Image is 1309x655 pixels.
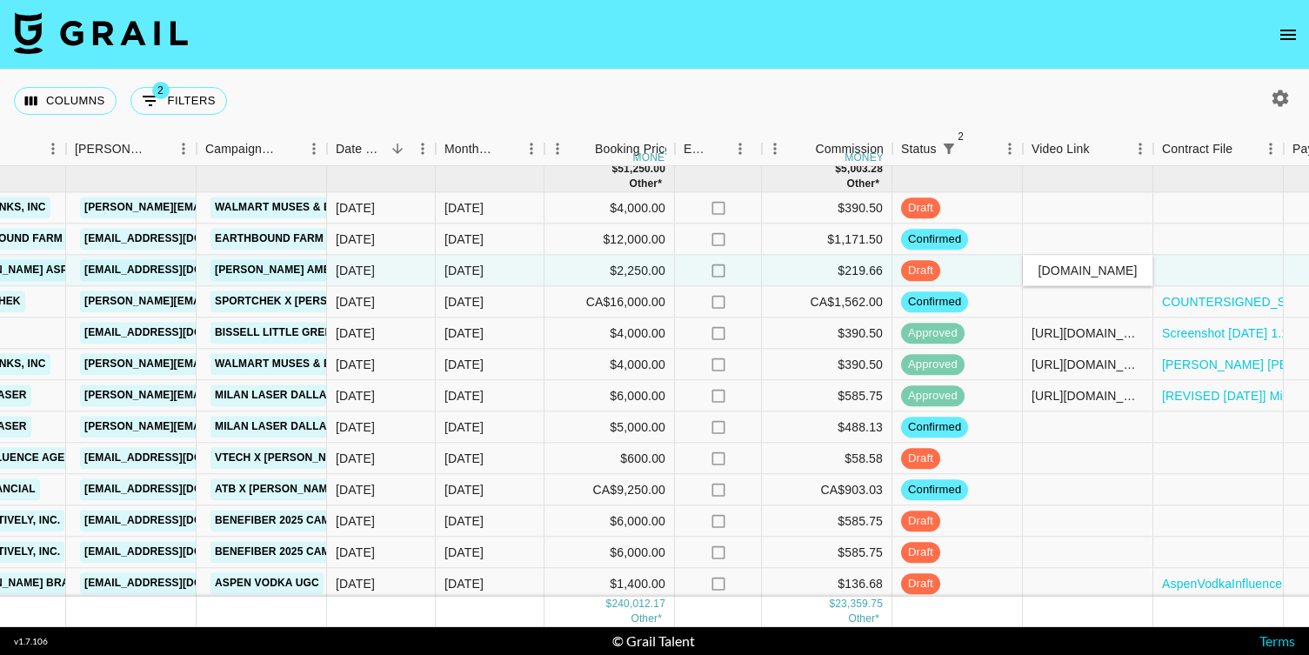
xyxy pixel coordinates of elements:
div: $600.00 [544,444,675,475]
span: draft [901,263,940,279]
div: $136.68 [762,569,892,600]
span: CA$ 44,250.00 [631,612,662,625]
button: Sort [708,137,732,161]
div: 9/18/2025 [336,324,375,342]
div: Oct '25 [444,356,484,373]
div: $ [829,597,835,612]
div: Oct '25 [444,418,484,436]
span: CA$ 2,465.03 [846,177,879,190]
div: 10/8/2025 [336,231,375,248]
div: 23,359.75 [835,597,883,612]
div: Expenses: Remove Commission? [684,132,708,166]
div: Contract File [1153,132,1284,166]
button: Menu [727,136,753,162]
span: draft [901,513,940,530]
div: https://www.tiktok.com/@calliegualy/video/7560704579738930462 [1032,356,1144,373]
button: Sort [791,137,815,161]
span: draft [901,576,940,592]
a: Walmart Muses & Brands Social Wellness Campaign [210,197,538,219]
div: Campaign (Type) [197,132,327,166]
div: Contract File [1162,132,1232,166]
a: ATB x [PERSON_NAME] (Aug-Oct) - Part 2 [210,479,450,501]
div: CA$16,000.00 [544,287,675,318]
div: Oct '25 [444,544,484,561]
a: VTech x [PERSON_NAME] (Sept) [210,448,396,470]
div: $58.58 [762,444,892,475]
a: [EMAIL_ADDRESS][DOMAIN_NAME] [80,573,275,595]
div: 9/18/2025 [336,356,375,373]
span: approved [901,388,965,404]
button: open drawer [1271,17,1306,52]
button: Sort [1090,137,1114,161]
a: BISSELL Little Green Mini Partnership [210,323,448,344]
button: Menu [170,136,197,162]
img: Grail Talent [14,12,188,54]
div: $585.75 [762,381,892,412]
button: Sort [146,137,170,161]
div: v 1.7.106 [14,636,48,647]
a: [PERSON_NAME][EMAIL_ADDRESS][DOMAIN_NAME] [80,417,364,438]
div: 8/26/2025 [336,387,375,404]
a: Benefiber 2025 Campaign [210,542,368,564]
div: $390.50 [762,318,892,350]
div: $1,400.00 [544,569,675,600]
div: $585.75 [762,538,892,569]
div: $ [835,162,841,177]
a: Milan Laser Dallas x [PERSON_NAME] [210,385,440,407]
button: Menu [410,136,436,162]
div: Commission [815,132,884,166]
button: Show filters [937,137,961,161]
button: Sort [961,137,985,161]
div: 5/23/2025 [336,575,375,592]
span: confirmed [901,419,968,436]
button: Menu [301,136,327,162]
button: Show filters [130,87,227,115]
button: Menu [518,136,544,162]
div: $4,000.00 [544,193,675,224]
button: Menu [1127,136,1153,162]
span: draft [901,545,940,561]
div: CA$9,250.00 [544,475,675,506]
div: Date Created [327,132,436,166]
div: Expenses: Remove Commission? [675,132,762,166]
div: $ [611,162,618,177]
span: approved [901,325,965,342]
span: confirmed [901,294,968,311]
button: Menu [762,136,788,162]
span: 2 [152,82,170,99]
button: Sort [385,137,410,161]
a: [EMAIL_ADDRESS][DOMAIN_NAME] [80,479,275,501]
a: [EMAIL_ADDRESS][DOMAIN_NAME] [80,229,275,251]
div: Campaign (Type) [205,132,277,166]
a: [EMAIL_ADDRESS][DOMAIN_NAME] [80,448,275,470]
div: $585.75 [762,506,892,538]
div: money [633,152,672,163]
button: Select columns [14,87,117,115]
div: Oct '25 [444,262,484,279]
span: approved [901,357,965,373]
div: CA$1,562.00 [762,287,892,318]
div: 51,250.00 [618,162,665,177]
div: Video Link [1023,132,1153,166]
button: Menu [40,136,66,162]
div: CA$903.03 [762,475,892,506]
div: Status [892,132,1023,166]
button: Menu [1258,136,1284,162]
div: $12,000.00 [544,224,675,256]
div: Booker [66,132,197,166]
div: Oct '25 [444,293,484,311]
div: Oct '25 [444,199,484,217]
button: Sort [571,137,595,161]
div: $488.13 [762,412,892,444]
div: $4,000.00 [544,318,675,350]
div: Oct '25 [444,512,484,530]
a: [EMAIL_ADDRESS][DOMAIN_NAME] [80,511,275,532]
span: CA$ 25,250.00 [629,177,662,190]
span: draft [901,451,940,467]
div: 8/21/2025 [336,481,375,498]
span: confirmed [901,231,968,248]
div: $6,000.00 [544,538,675,569]
a: [PERSON_NAME][EMAIL_ADDRESS][DOMAIN_NAME] [80,385,364,407]
span: 2 [952,128,970,145]
button: Sort [1232,137,1257,161]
